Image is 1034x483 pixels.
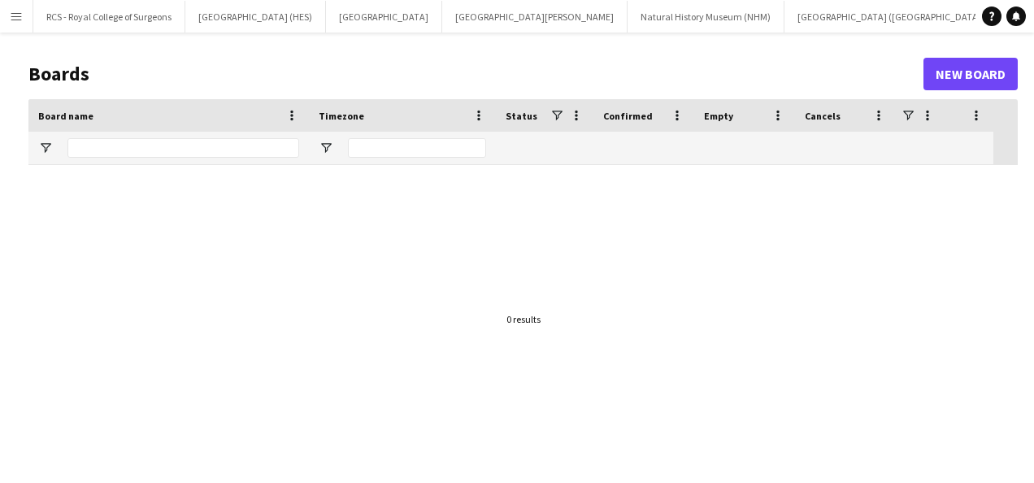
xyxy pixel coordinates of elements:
[923,58,1018,90] a: New Board
[185,1,326,33] button: [GEOGRAPHIC_DATA] (HES)
[348,138,486,158] input: Timezone Filter Input
[506,110,537,122] span: Status
[38,141,53,155] button: Open Filter Menu
[67,138,299,158] input: Board name Filter Input
[603,110,653,122] span: Confirmed
[628,1,784,33] button: Natural History Museum (NHM)
[506,313,541,325] div: 0 results
[319,110,364,122] span: Timezone
[704,110,733,122] span: Empty
[326,1,442,33] button: [GEOGRAPHIC_DATA]
[38,110,93,122] span: Board name
[28,62,923,86] h1: Boards
[805,110,841,122] span: Cancels
[319,141,333,155] button: Open Filter Menu
[33,1,185,33] button: RCS - Royal College of Surgeons
[442,1,628,33] button: [GEOGRAPHIC_DATA][PERSON_NAME]
[784,1,998,33] button: [GEOGRAPHIC_DATA] ([GEOGRAPHIC_DATA])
